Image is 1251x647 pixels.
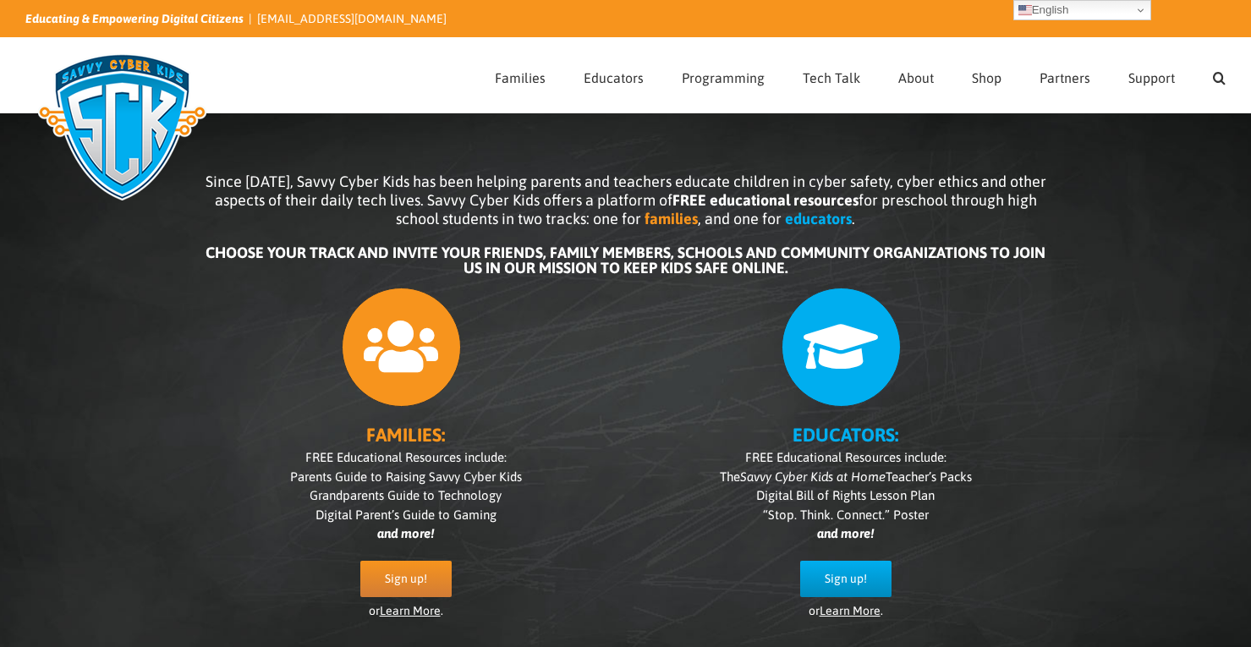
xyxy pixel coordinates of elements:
a: [EMAIL_ADDRESS][DOMAIN_NAME] [257,12,447,25]
span: Digital Bill of Rights Lesson Plan [756,488,935,502]
b: CHOOSE YOUR TRACK AND INVITE YOUR FRIENDS, FAMILY MEMBERS, SCHOOLS AND COMMUNITY ORGANIZATIONS TO... [206,244,1045,277]
a: Programming [682,38,765,112]
span: , and one for [698,210,782,228]
a: Partners [1040,38,1090,112]
a: Shop [972,38,1001,112]
span: Tech Talk [803,71,860,85]
span: Shop [972,71,1001,85]
b: educators [785,210,852,228]
span: FREE Educational Resources include: [305,450,507,464]
span: Sign up! [385,572,427,586]
img: en [1018,3,1032,17]
i: Educating & Empowering Digital Citizens [25,12,244,25]
span: About [898,71,934,85]
span: Sign up! [825,572,867,586]
a: Sign up! [360,561,452,597]
span: Digital Parent’s Guide to Gaming [315,507,497,522]
a: Search [1213,38,1226,112]
span: Grandparents Guide to Technology [310,488,502,502]
span: Since [DATE], Savvy Cyber Kids has been helping parents and teachers educate children in cyber sa... [206,173,1046,228]
span: Parents Guide to Raising Savvy Cyber Kids [290,469,522,484]
a: About [898,38,934,112]
a: Support [1128,38,1175,112]
nav: Main Menu [495,38,1226,112]
b: EDUCATORS: [793,424,898,446]
a: Sign up! [800,561,892,597]
i: and more! [377,526,434,540]
img: Savvy Cyber Kids Logo [25,42,219,211]
span: The Teacher’s Packs [720,469,972,484]
i: Savvy Cyber Kids at Home [740,469,886,484]
b: FREE educational resources [672,191,859,209]
a: Educators [584,38,644,112]
a: Learn More [820,604,881,617]
span: FREE Educational Resources include: [745,450,946,464]
span: or . [809,604,883,617]
span: Programming [682,71,765,85]
i: and more! [817,526,874,540]
b: families [645,210,698,228]
span: Partners [1040,71,1090,85]
span: “Stop. Think. Connect.” Poster [763,507,929,522]
a: Tech Talk [803,38,860,112]
span: Educators [584,71,644,85]
a: Learn More [380,604,441,617]
span: Families [495,71,546,85]
a: Families [495,38,546,112]
span: or . [369,604,443,617]
b: FAMILIES: [366,424,445,446]
span: . [852,210,855,228]
span: Support [1128,71,1175,85]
